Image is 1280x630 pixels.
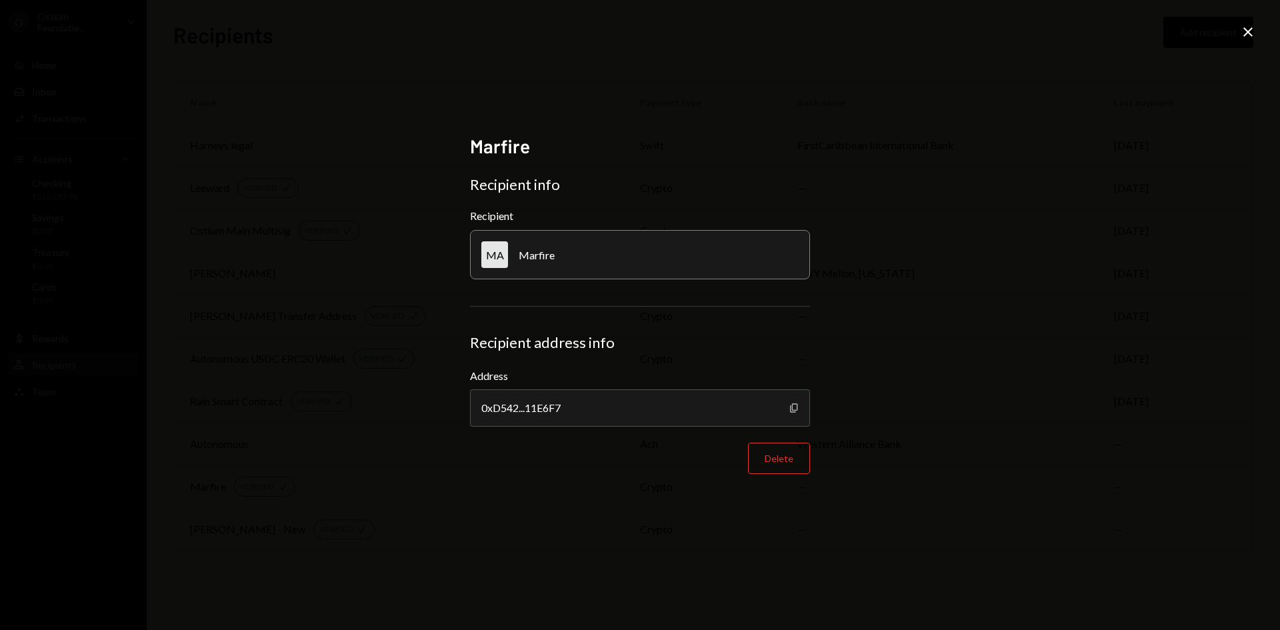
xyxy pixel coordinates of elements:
label: Address [470,368,810,384]
div: Recipient address info [470,333,810,352]
button: Delete [748,443,810,474]
div: Recipient [470,209,810,222]
div: Marfire [519,249,555,261]
div: 0xD542...11E6F7 [470,389,810,427]
div: MA [481,241,508,268]
h2: Marfire [470,133,810,159]
div: Recipient info [470,175,810,194]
